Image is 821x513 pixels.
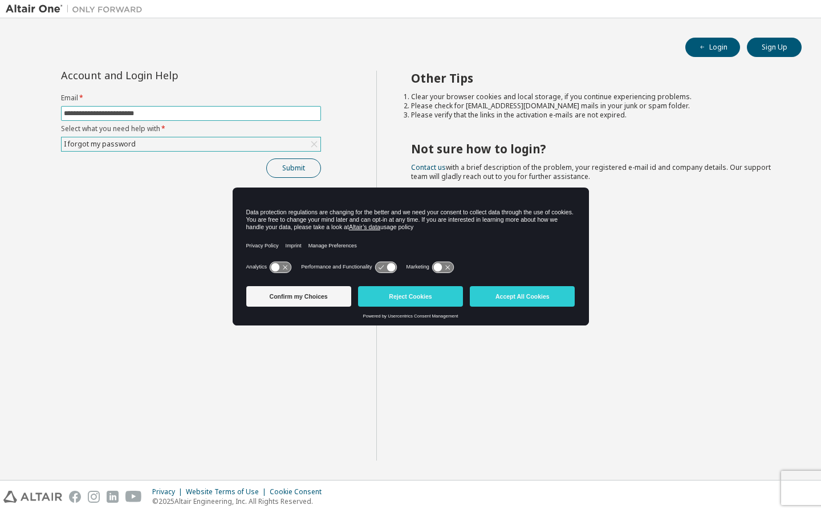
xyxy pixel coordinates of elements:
button: Login [685,38,740,57]
label: Select what you need help with [61,124,321,133]
h2: Other Tips [411,71,782,85]
button: Sign Up [747,38,802,57]
div: Website Terms of Use [186,487,270,496]
img: youtube.svg [125,491,142,503]
img: instagram.svg [88,491,100,503]
h2: Not sure how to login? [411,141,782,156]
div: Privacy [152,487,186,496]
span: with a brief description of the problem, your registered e-mail id and company details. Our suppo... [411,162,771,181]
div: I forgot my password [62,138,137,150]
p: © 2025 Altair Engineering, Inc. All Rights Reserved. [152,496,328,506]
div: Account and Login Help [61,71,269,80]
li: Please verify that the links in the activation e-mails are not expired. [411,111,782,120]
img: Altair One [6,3,148,15]
a: Contact us [411,162,446,172]
label: Email [61,93,321,103]
div: Cookie Consent [270,487,328,496]
button: Submit [266,158,321,178]
img: linkedin.svg [107,491,119,503]
li: Clear your browser cookies and local storage, if you continue experiencing problems. [411,92,782,101]
img: altair_logo.svg [3,491,62,503]
img: facebook.svg [69,491,81,503]
div: I forgot my password [62,137,320,151]
li: Please check for [EMAIL_ADDRESS][DOMAIN_NAME] mails in your junk or spam folder. [411,101,782,111]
